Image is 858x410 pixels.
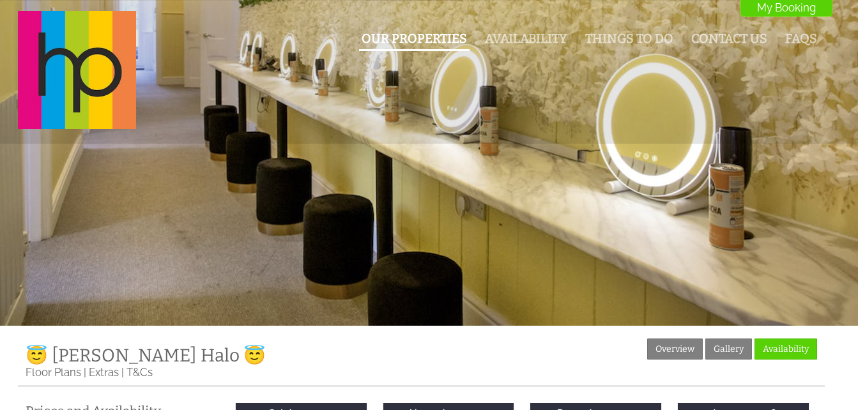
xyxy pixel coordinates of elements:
a: Gallery [705,338,752,360]
a: FAQs [785,31,817,46]
a: Overview [647,338,703,360]
a: Things To Do [585,31,673,46]
a: T&Cs [126,366,153,379]
a: 😇 [PERSON_NAME] Halo 😇 [26,345,266,366]
a: Availability [755,338,817,360]
a: Availability [485,31,567,46]
img: Halula Properties [18,11,136,129]
a: Floor Plans [26,366,81,379]
a: Contact Us [691,31,767,46]
a: Extras [89,366,119,379]
a: Our Properties [362,31,467,46]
